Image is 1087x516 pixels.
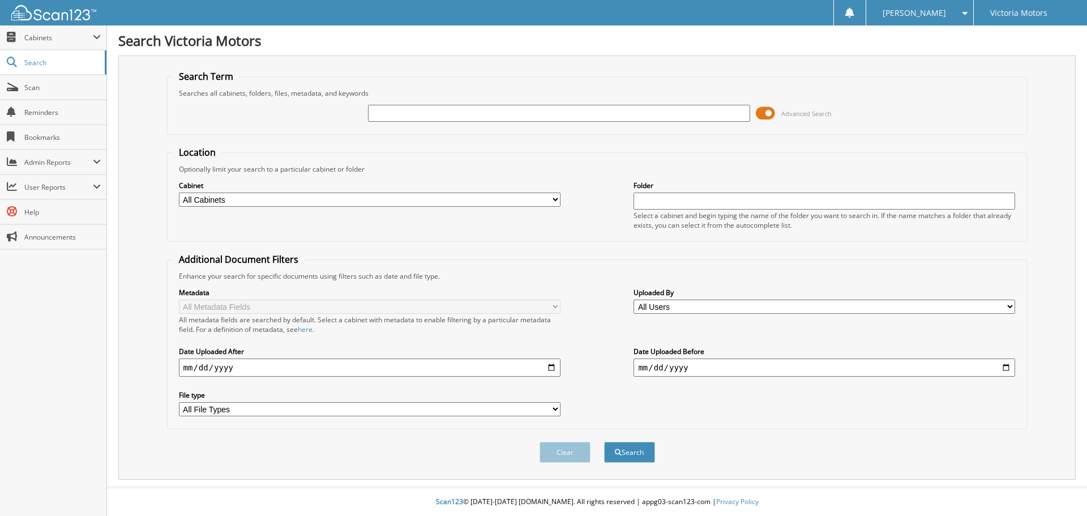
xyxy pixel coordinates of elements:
[179,288,560,297] label: Metadata
[11,5,96,20] img: scan123-logo-white.svg
[107,488,1087,516] div: © [DATE]-[DATE] [DOMAIN_NAME]. All rights reserved | appg03-scan123-com |
[24,108,101,117] span: Reminders
[634,347,1015,356] label: Date Uploaded Before
[634,288,1015,297] label: Uploaded By
[436,497,463,506] span: Scan123
[24,58,99,67] span: Search
[179,315,560,334] div: All metadata fields are searched by default. Select a cabinet with metadata to enable filtering b...
[24,232,101,242] span: Announcements
[24,133,101,142] span: Bookmarks
[118,31,1076,50] h1: Search Victoria Motors
[173,88,1021,98] div: Searches all cabinets, folders, files, metadata, and keywords
[24,83,101,92] span: Scan
[173,253,304,266] legend: Additional Document Filters
[179,359,560,377] input: start
[179,390,560,400] label: File type
[883,10,946,16] span: [PERSON_NAME]
[179,347,560,356] label: Date Uploaded After
[604,442,655,463] button: Search
[990,10,1047,16] span: Victoria Motors
[716,497,759,506] a: Privacy Policy
[173,146,221,159] legend: Location
[634,211,1015,230] div: Select a cabinet and begin typing the name of the folder you want to search in. If the name match...
[24,182,93,192] span: User Reports
[173,164,1021,174] div: Optionally limit your search to a particular cabinet or folder
[634,359,1015,377] input: end
[173,271,1021,281] div: Enhance your search for specific documents using filters such as date and file type.
[24,157,93,167] span: Admin Reports
[540,442,590,463] button: Clear
[173,70,239,83] legend: Search Term
[298,325,313,334] a: here
[24,207,101,217] span: Help
[179,181,560,190] label: Cabinet
[781,109,832,118] span: Advanced Search
[24,33,93,42] span: Cabinets
[634,181,1015,190] label: Folder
